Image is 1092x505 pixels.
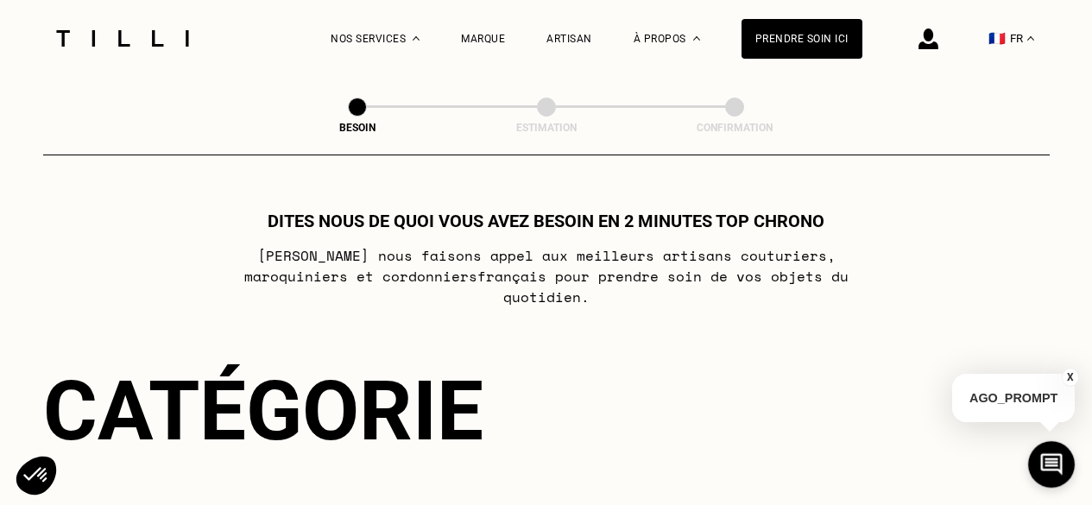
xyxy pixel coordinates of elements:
img: Logo du service de couturière Tilli [50,30,195,47]
img: Menu déroulant [413,36,420,41]
div: Estimation [460,122,633,134]
img: menu déroulant [1027,36,1034,41]
h1: Dites nous de quoi vous avez besoin en 2 minutes top chrono [268,211,824,231]
button: X [1062,368,1079,387]
div: Catégorie [43,363,1050,459]
p: AGO_PROMPT [952,374,1075,422]
span: 🇫🇷 [988,30,1006,47]
p: [PERSON_NAME] nous faisons appel aux meilleurs artisans couturiers , maroquiniers et cordonniers ... [204,245,888,307]
div: Confirmation [648,122,821,134]
img: icône connexion [918,28,938,49]
a: Prendre soin ici [742,19,862,59]
a: Marque [461,33,505,45]
a: Artisan [546,33,592,45]
img: Menu déroulant à propos [693,36,700,41]
div: Besoin [271,122,444,134]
